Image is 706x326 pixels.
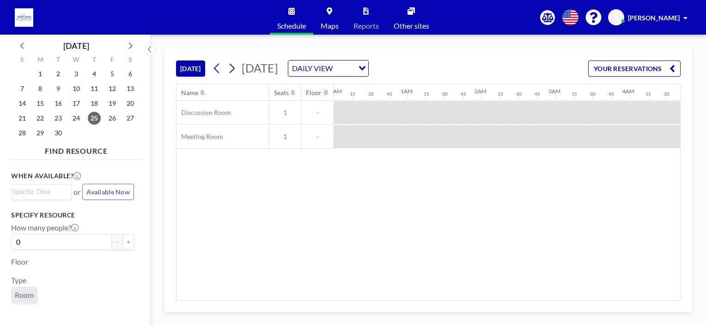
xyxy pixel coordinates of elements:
h4: FIND RESOURCE [11,143,141,156]
input: Search for option [12,187,66,197]
button: [DATE] [176,60,205,77]
div: 30 [664,91,669,97]
div: 45 [461,91,466,97]
span: - [301,133,334,141]
div: 15 [498,91,503,97]
span: [DATE] [242,61,278,75]
span: 1 [269,133,301,141]
div: Search for option [288,60,368,76]
div: Seats [274,89,289,97]
div: Floor [306,89,322,97]
div: T [49,54,67,66]
div: 30 [590,91,596,97]
div: 15 [645,91,651,97]
span: Room [15,290,34,300]
div: Search for option [12,185,71,199]
span: Monday, September 29, 2025 [34,127,47,139]
span: Sunday, September 28, 2025 [16,127,29,139]
span: Reports [353,22,379,30]
span: JL [613,13,619,22]
span: Thursday, September 25, 2025 [88,112,101,125]
button: - [112,234,123,250]
div: 45 [535,91,540,97]
span: Meeting Room [176,133,223,141]
span: Monday, September 15, 2025 [34,97,47,110]
span: Sunday, September 21, 2025 [16,112,29,125]
input: Search for option [335,62,353,74]
span: Monday, September 8, 2025 [34,82,47,95]
span: Saturday, September 27, 2025 [124,112,137,125]
span: Wednesday, September 17, 2025 [70,97,83,110]
span: Sunday, September 7, 2025 [16,82,29,95]
span: Thursday, September 11, 2025 [88,82,101,95]
div: 30 [442,91,448,97]
span: Sunday, September 14, 2025 [16,97,29,110]
div: W [67,54,85,66]
span: 1 [269,109,301,117]
span: Friday, September 5, 2025 [106,67,119,80]
span: [PERSON_NAME] [628,14,680,22]
label: How many people? [11,223,79,232]
div: S [13,54,31,66]
span: Friday, September 26, 2025 [106,112,119,125]
span: Tuesday, September 9, 2025 [52,82,65,95]
div: 30 [516,91,522,97]
div: 15 [424,91,429,97]
span: Thursday, September 18, 2025 [88,97,101,110]
span: Friday, September 12, 2025 [106,82,119,95]
span: Saturday, September 6, 2025 [124,67,137,80]
span: Wednesday, September 10, 2025 [70,82,83,95]
span: Thursday, September 4, 2025 [88,67,101,80]
button: + [123,234,134,250]
span: Other sites [394,22,429,30]
div: M [31,54,49,66]
span: Wednesday, September 24, 2025 [70,112,83,125]
span: Saturday, September 13, 2025 [124,82,137,95]
span: Maps [321,22,339,30]
div: S [121,54,139,66]
div: F [103,54,121,66]
span: Tuesday, September 23, 2025 [52,112,65,125]
span: Tuesday, September 2, 2025 [52,67,65,80]
label: Type [11,276,26,285]
span: Friday, September 19, 2025 [106,97,119,110]
span: Schedule [277,22,306,30]
div: 30 [368,91,374,97]
label: Floor [11,257,28,266]
div: 15 [350,91,355,97]
button: Available Now [82,184,134,200]
img: organization-logo [15,8,33,27]
div: 3AM [548,88,560,95]
div: 15 [572,91,577,97]
span: Monday, September 1, 2025 [34,67,47,80]
span: Tuesday, September 16, 2025 [52,97,65,110]
h3: Specify resource [11,211,134,219]
div: 2AM [475,88,487,95]
div: 12AM [327,88,342,95]
span: - [301,109,334,117]
span: Discussion Room [176,109,231,117]
button: YOUR RESERVATIONS [588,60,681,77]
span: Wednesday, September 3, 2025 [70,67,83,80]
div: [DATE] [63,39,89,52]
span: Monday, September 22, 2025 [34,112,47,125]
div: Name [181,89,198,97]
span: Tuesday, September 30, 2025 [52,127,65,139]
span: Available Now [86,188,130,196]
span: Saturday, September 20, 2025 [124,97,137,110]
div: 4AM [622,88,634,95]
span: or [73,187,80,197]
div: 45 [387,91,392,97]
span: DAILY VIEW [290,62,335,74]
div: 45 [609,91,614,97]
div: T [85,54,103,66]
div: 1AM [401,88,413,95]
